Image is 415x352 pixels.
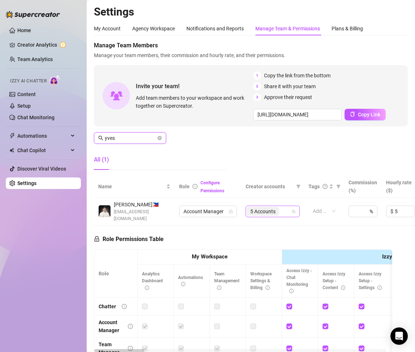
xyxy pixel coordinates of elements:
[296,184,301,189] span: filter
[200,180,224,193] a: Configure Permissions
[122,304,127,309] span: info-circle
[94,250,138,298] th: Role
[359,271,382,290] span: Access Izzy Setup - Settings
[17,56,53,62] a: Team Analytics
[98,136,103,141] span: search
[295,181,302,192] span: filter
[17,130,69,142] span: Automations
[344,176,382,198] th: Commission (%)
[99,318,122,334] div: Account Manager
[186,25,244,33] div: Notifications and Reports
[94,155,109,164] div: All (1)
[94,235,164,244] h5: Role Permissions Table
[99,205,111,217] img: Yves Daniel Ventura
[265,286,270,290] span: info-circle
[10,78,47,85] span: Izzy AI Chatter
[358,112,380,117] span: Copy Link
[17,145,69,156] span: Chat Copilot
[178,275,203,287] span: Automations
[114,201,170,209] span: [PERSON_NAME] 🇵🇭
[114,209,170,222] span: [EMAIL_ADDRESS][DOMAIN_NAME]
[341,286,345,290] span: info-circle
[335,181,342,192] span: filter
[136,94,250,110] span: Add team members to your workspace and work together on Supercreator.
[253,82,261,90] span: 2
[264,93,312,101] span: Approve their request
[264,72,330,80] span: Copy the link from the bottom
[250,207,276,215] span: 5 Accounts
[98,183,165,190] span: Name
[9,148,14,153] img: Chat Copilot
[323,184,328,189] span: question-circle
[323,271,345,290] span: Access Izzy Setup - Content
[264,82,316,90] span: Share it with your team
[247,207,279,216] span: 5 Accounts
[193,184,198,189] span: info-circle
[17,91,36,97] a: Content
[217,286,221,290] span: info-circle
[308,183,320,190] span: Tags
[17,27,31,33] a: Home
[17,180,36,186] a: Settings
[94,41,408,50] span: Manage Team Members
[142,271,163,290] span: Analytics Dashboard
[17,115,55,120] a: Chat Monitoring
[289,289,294,293] span: info-circle
[390,327,408,345] div: Open Intercom Messenger
[94,176,175,198] th: Name
[377,286,382,290] span: info-circle
[17,39,75,51] a: Creator Analytics exclamation-circle
[94,51,408,59] span: Manage your team members, their commission and hourly rate, and their permissions.
[382,253,399,260] strong: Izzy AI
[179,184,190,189] span: Role
[255,25,320,33] div: Manage Team & Permissions
[246,183,293,190] span: Creator accounts
[157,136,162,140] button: close-circle
[286,268,312,294] span: Access Izzy - Chat Monitoring
[94,236,100,242] span: lock
[192,253,228,260] strong: My Workspace
[128,346,133,351] span: info-circle
[350,112,355,117] span: copy
[181,282,185,286] span: info-circle
[17,103,31,109] a: Setup
[214,271,239,290] span: Team Management
[128,324,133,329] span: info-circle
[49,75,61,85] img: AI Chatter
[105,134,156,142] input: Search members
[345,109,386,120] button: Copy Link
[332,25,363,33] div: Plans & Billing
[9,133,15,139] span: thunderbolt
[291,209,296,214] span: team
[6,11,60,18] img: logo-BBDzfeDw.svg
[17,166,66,172] a: Discover Viral Videos
[253,72,261,80] span: 1
[145,286,149,290] span: info-circle
[132,25,175,33] div: Agency Workspace
[253,93,261,101] span: 3
[336,184,341,189] span: filter
[229,209,233,214] span: lock
[250,271,272,290] span: Workspace Settings & Billing
[136,82,253,91] span: Invite your team!
[183,206,233,217] span: Account Manager
[94,25,121,33] div: My Account
[99,302,116,310] div: Chatter
[94,5,408,19] h2: Settings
